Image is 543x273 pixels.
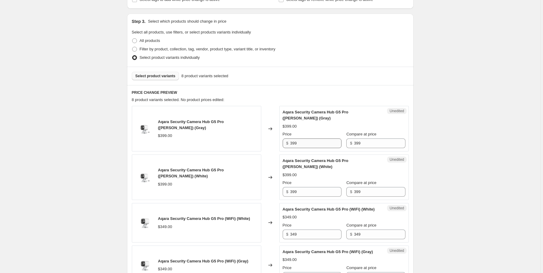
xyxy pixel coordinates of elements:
span: Select product variants [135,74,176,78]
span: Select product variants individually [140,55,200,60]
img: 1_f2aa19de-272d-4208-8d57-056d16ef7da5_80x.png [135,214,153,232]
h6: PRICE CHANGE PREVIEW [132,90,409,95]
img: 1_80x.png [135,168,153,186]
span: $ [286,232,288,236]
span: Compare at price [346,265,376,270]
span: Compare at price [346,180,376,185]
span: $ [286,141,288,145]
span: 8 product variants selected. No product prices edited: [132,97,224,102]
div: $349.00 [158,266,172,272]
span: $ [286,189,288,194]
span: Aqara Security Camera Hub G5 Pro (WiFi) (White) [283,207,375,211]
div: $399.00 [283,172,297,178]
div: $399.00 [283,123,297,129]
span: $ [350,232,352,236]
p: Select which products should change in price [148,18,226,24]
span: Aqara Security Camera Hub G5 Pro ([PERSON_NAME]) (Gray) [158,119,224,130]
img: 1_80x.png [135,120,153,138]
span: Unedited [389,248,404,253]
span: Price [283,223,292,227]
span: All products [140,38,160,43]
span: Filter by product, collection, tag, vendor, product type, variant title, or inventory [140,47,275,51]
span: Aqara Security Camera Hub G5 Pro (WiFi) (White) [158,216,250,221]
span: Price [283,180,292,185]
div: $349.00 [283,257,297,263]
div: $399.00 [158,133,172,139]
div: $349.00 [283,214,297,220]
span: Select all products, use filters, or select products variants individually [132,30,251,34]
span: Price [283,132,292,136]
h2: Step 3. [132,18,146,24]
span: Compare at price [346,223,376,227]
span: Aqara Security Camera Hub G5 Pro ([PERSON_NAME]) (White) [158,168,224,178]
span: Aqara Security Camera Hub G5 Pro (WiFi) (Gray) [283,249,373,254]
span: Aqara Security Camera Hub G5 Pro ([PERSON_NAME]) (Gray) [283,110,348,120]
div: $349.00 [158,224,172,230]
span: Unedited [389,157,404,162]
span: Compare at price [346,132,376,136]
span: Price [283,265,292,270]
span: Aqara Security Camera Hub G5 Pro ([PERSON_NAME]) (White) [283,158,348,169]
span: Unedited [389,206,404,211]
span: 8 product variants selected [181,73,228,79]
button: Select product variants [132,72,179,80]
span: Aqara Security Camera Hub G5 Pro (WiFi) (Gray) [158,259,249,263]
span: Unedited [389,109,404,113]
span: $ [350,141,352,145]
div: $399.00 [158,181,172,187]
span: $ [350,189,352,194]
